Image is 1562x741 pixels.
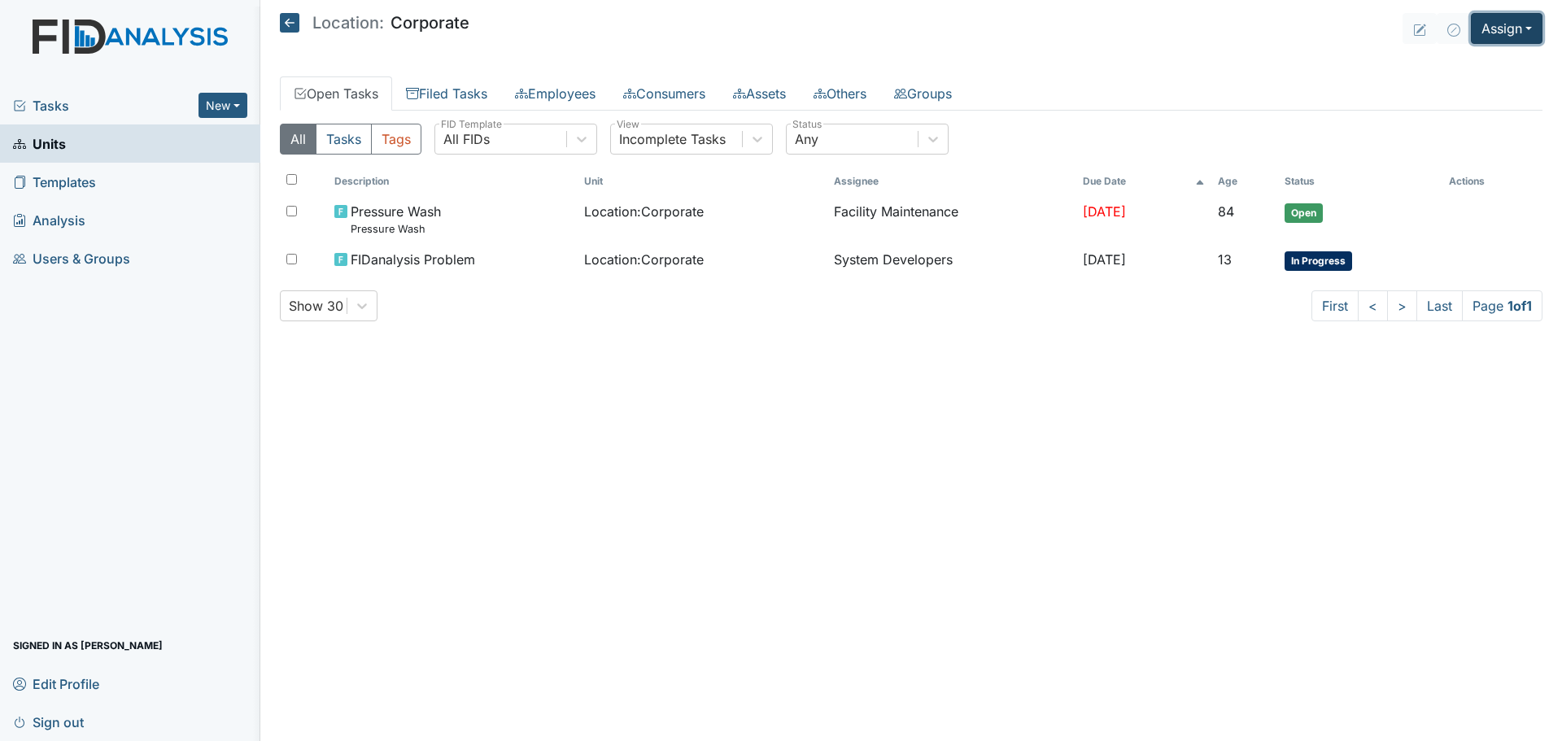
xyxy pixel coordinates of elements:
[1218,251,1232,268] span: 13
[280,124,421,155] div: Type filter
[609,76,719,111] a: Consumers
[1285,203,1323,223] span: Open
[13,671,99,696] span: Edit Profile
[13,246,130,271] span: Users & Groups
[13,709,84,734] span: Sign out
[13,96,199,116] a: Tasks
[13,633,163,658] span: Signed in as [PERSON_NAME]
[1278,168,1442,195] th: Toggle SortBy
[1083,251,1126,268] span: [DATE]
[1311,290,1542,321] nav: task-pagination
[1416,290,1463,321] a: Last
[286,174,297,185] input: Toggle All Rows Selected
[316,124,372,155] button: Tasks
[1387,290,1417,321] a: >
[392,76,501,111] a: Filed Tasks
[351,221,441,237] small: Pressure Wash
[880,76,966,111] a: Groups
[827,195,1077,243] td: Facility Maintenance
[280,124,1542,321] div: Open Tasks
[827,168,1077,195] th: Assignee
[1462,290,1542,321] span: Page
[280,76,392,111] a: Open Tasks
[1211,168,1278,195] th: Toggle SortBy
[584,202,704,221] span: Location : Corporate
[13,131,66,156] span: Units
[1358,290,1388,321] a: <
[1285,251,1352,271] span: In Progress
[443,129,490,149] div: All FIDs
[800,76,880,111] a: Others
[578,168,827,195] th: Toggle SortBy
[328,168,578,195] th: Toggle SortBy
[501,76,609,111] a: Employees
[371,124,421,155] button: Tags
[1471,13,1542,44] button: Assign
[1083,203,1126,220] span: [DATE]
[1442,168,1524,195] th: Actions
[280,124,316,155] button: All
[1507,298,1532,314] strong: 1 of 1
[795,129,818,149] div: Any
[619,129,726,149] div: Incomplete Tasks
[13,207,85,233] span: Analysis
[289,296,343,316] div: Show 30
[1218,203,1234,220] span: 84
[584,250,704,269] span: Location : Corporate
[13,169,96,194] span: Templates
[312,15,384,31] span: Location:
[827,243,1077,277] td: System Developers
[351,250,475,269] span: FIDanalysis Problem
[199,93,247,118] button: New
[351,202,441,237] span: Pressure Wash Pressure Wash
[280,13,469,33] h5: Corporate
[1311,290,1359,321] a: First
[1076,168,1211,195] th: Toggle SortBy
[719,76,800,111] a: Assets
